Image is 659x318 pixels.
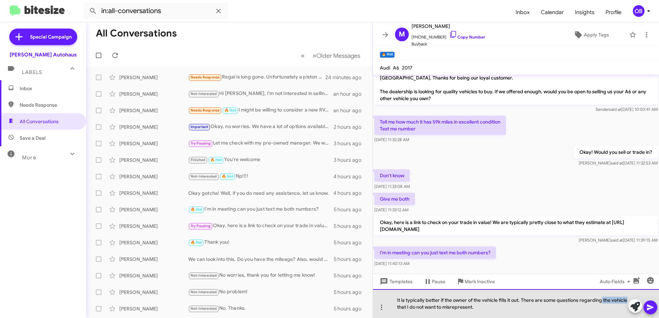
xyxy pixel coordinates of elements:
span: Mark Inactive [465,275,495,288]
span: Not-Interested [191,306,217,311]
div: 5 hours ago [334,272,367,279]
span: Try Pausing [191,224,211,228]
div: Regal is long gone. Unfortunately a piston let go in the engine and grenaded it. [188,73,326,81]
span: Not-Interested [191,290,217,294]
p: Hi [PERSON_NAME] this is [PERSON_NAME], Guest Experience Manager at [PERSON_NAME] Autohaus of [GE... [374,65,658,105]
div: [PERSON_NAME] [119,157,188,163]
div: 5 hours ago [334,289,367,296]
p: Okay, here is a link to check on your trade in value! We are typically pretty close to what they ... [374,216,658,235]
div: I'm in meeting can you just text me both numbers? [188,205,334,213]
div: [PERSON_NAME] [119,91,188,97]
div: 5 hours ago [334,223,367,230]
div: [PERSON_NAME] [119,223,188,230]
div: 24 minutes ago [326,74,367,81]
span: [DATE] 11:33:12 AM [374,207,408,212]
div: Okay, no worries. We have a lot of options available. We can reconnect later on! [188,123,334,131]
div: [PERSON_NAME] Autohaus [10,51,77,58]
span: Buyback [412,41,485,47]
div: 4 hours ago [333,190,367,197]
div: 3 hours ago [334,140,367,147]
p: Give me both [374,193,415,205]
h1: All Conversations [96,28,177,39]
span: Labels [22,69,42,75]
span: [PERSON_NAME] [412,22,485,30]
div: [PERSON_NAME] [119,173,188,180]
div: No worries, thank you for letting me know! [188,272,334,279]
div: It is typically better if the owner of the vehicle fills it out. There are some questions regardi... [373,289,659,318]
span: said at [609,107,621,112]
div: [PERSON_NAME] [119,272,188,279]
span: All Conversations [20,118,59,125]
div: an hour ago [333,107,367,114]
div: [PERSON_NAME] [119,74,188,81]
p: Don't know [374,169,410,182]
span: said at [611,237,623,243]
span: Needs Response [20,102,78,108]
div: [PERSON_NAME] [119,190,188,197]
span: Needs Response [191,75,220,79]
span: [DATE] 11:32:28 AM [374,137,409,142]
div: OB [633,5,645,17]
div: 3 hours ago [334,157,367,163]
span: Apply Tags [584,29,609,41]
div: I might be willing to consider a new RV, but I would need to review inventory. [188,106,333,114]
p: Okay! Would you sell or trade in? [574,146,658,158]
span: 🔥 Hot [210,158,222,162]
div: [PERSON_NAME] [119,239,188,246]
span: said at [611,160,623,166]
span: Pause [432,275,445,288]
span: M [399,29,405,40]
span: Needs Response [191,108,220,113]
div: an hour ago [333,91,367,97]
span: Try Pausing [191,141,211,146]
nav: Page navigation example [297,49,364,63]
div: You're welcome [188,156,334,164]
div: [PERSON_NAME] [119,140,188,147]
a: Profile [600,2,627,22]
p: Tell me how much it has 59k miles in excellent condition Text me number [374,116,506,135]
span: 🔥 Hot [191,240,202,245]
div: Thank you! [188,238,334,246]
div: 5 hours ago [334,256,367,263]
div: 5 hours ago [334,305,367,312]
div: 4 hours ago [333,173,367,180]
div: 2 hours ago [334,124,367,130]
div: No problem! [188,288,334,296]
a: Insights [569,2,600,22]
div: Hi [PERSON_NAME], I'm not interested in selling my car. [188,90,333,98]
div: [PERSON_NAME] [119,256,188,263]
span: » [313,51,316,60]
a: Copy Number [449,34,485,40]
div: Okay, here is a link to check on your trade in value! We are typically pretty close to what they ... [188,222,334,230]
span: Auto Fields [600,275,633,288]
a: Inbox [510,2,535,22]
div: [PERSON_NAME] [119,206,188,213]
input: Search [83,3,228,19]
button: Apply Tags [556,29,626,41]
span: Special Campaign [30,33,72,40]
span: Templates [378,275,413,288]
button: Next [308,49,364,63]
a: Calendar [535,2,569,22]
span: Not-Interested [191,174,217,179]
div: Okay gotcha! Well, if you do need any assistance, let us know. [188,190,333,197]
div: Np!!!! [188,172,333,180]
div: 5 hours ago [334,239,367,246]
span: Finished [191,158,206,162]
span: [PHONE_NUMBER] [412,30,485,41]
span: Sender [DATE] 10:50:41 AM [596,107,658,112]
a: Special Campaign [9,29,77,45]
button: Pause [418,275,451,288]
span: 🔥 Hot [222,174,233,179]
span: [PERSON_NAME] [DATE] 11:39:15 AM [579,237,658,243]
span: [DATE] 11:33:08 AM [374,184,410,189]
div: 5 hours ago [334,206,367,213]
span: [DATE] 11:40:13 AM [374,261,409,266]
button: OB [627,5,651,17]
p: I'm in meeting can you just text me both numbers? [374,246,496,259]
span: 🔥 Hot [224,108,236,113]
